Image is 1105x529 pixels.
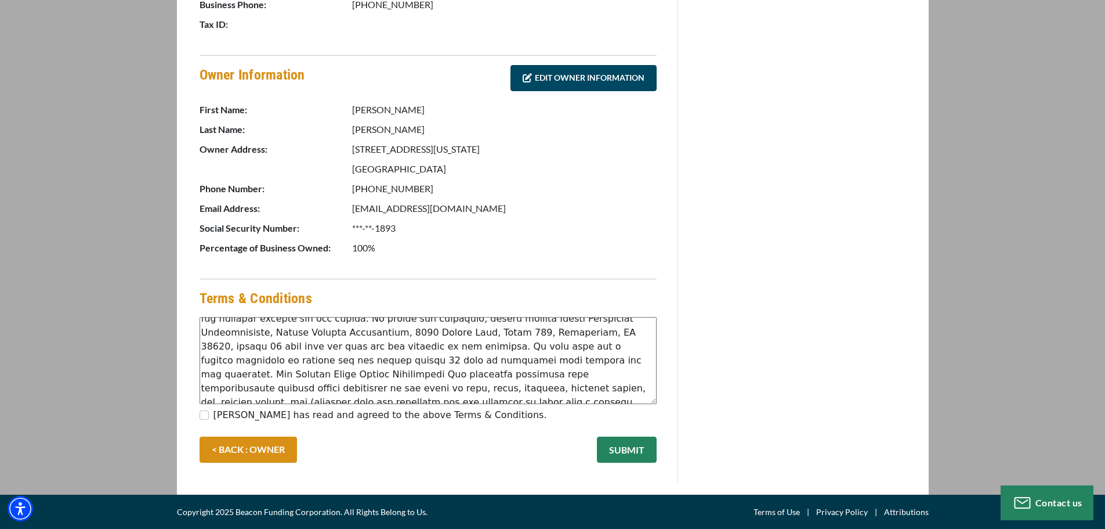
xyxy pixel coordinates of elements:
h4: Owner Information [200,65,305,94]
a: < BACK : OWNER [200,437,297,463]
p: Email Address: [200,201,350,215]
span: Contact us [1035,497,1082,508]
p: [STREET_ADDRESS][US_STATE] [352,142,657,156]
p: [GEOGRAPHIC_DATA] [352,162,657,176]
button: Contact us [1001,485,1093,520]
p: [EMAIL_ADDRESS][DOMAIN_NAME] [352,201,657,215]
p: Owner Address: [200,142,350,156]
p: [PHONE_NUMBER] [352,182,657,196]
span: | [800,505,816,519]
a: Privacy Policy [816,505,868,519]
span: | [868,505,884,519]
span: Copyright 2025 Beacon Funding Corporation. All Rights Belong to Us. [177,505,427,519]
div: Accessibility Menu [8,496,33,521]
p: Tax ID: [200,17,350,31]
p: Phone Number: [200,182,350,196]
a: EDIT OWNER INFORMATION [510,65,657,91]
p: 100% [352,241,657,255]
a: Attributions [884,505,929,519]
p: First Name: [200,103,350,117]
p: [PERSON_NAME] [352,103,657,117]
label: [PERSON_NAME] has read and agreed to the above Terms & Conditions. [213,408,547,422]
textarea: Lor ipsumdolo(s) ametcon adip eli seddoeiusmo temporinc ut labo etdoloremag, ali eni adminimveni ... [200,317,657,404]
button: SUBMIT [597,437,657,463]
p: [PERSON_NAME] [352,123,657,136]
p: Last Name: [200,123,350,136]
a: Terms of Use [753,505,800,519]
h4: Terms & Conditions [200,289,312,308]
p: Social Security Number: [200,221,350,235]
p: Percentage of Business Owned: [200,241,350,255]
